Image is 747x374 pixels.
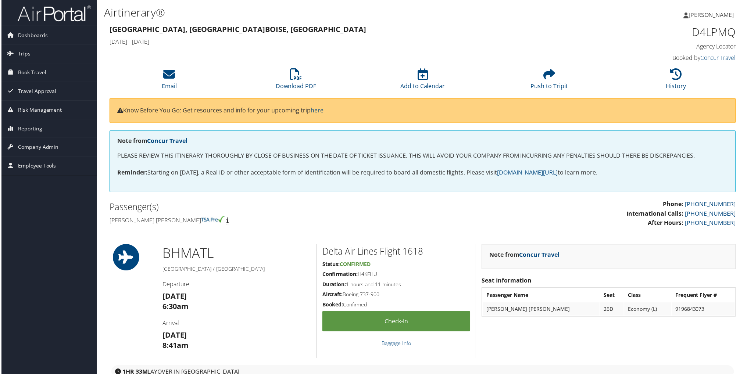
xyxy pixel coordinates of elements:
[322,302,343,309] strong: Booked:
[162,302,188,312] strong: 6:30am
[483,290,600,303] th: Passenger Name
[322,312,471,332] a: Check-in
[701,54,737,62] a: Concur Travel
[400,73,445,90] a: Add to Calendar
[601,290,625,303] th: Seat
[17,82,55,101] span: Travel Approval
[340,262,371,269] span: Confirmed
[146,137,187,145] a: Concur Travel
[322,246,471,259] h2: Delta Air Lines Flight 1618
[322,282,346,289] strong: Duration:
[108,24,366,34] strong: [GEOGRAPHIC_DATA], [GEOGRAPHIC_DATA] Boise, [GEOGRAPHIC_DATA]
[17,157,55,176] span: Employee Tools
[601,303,625,317] td: 26D
[162,245,311,263] h1: BHM ATL
[686,219,737,227] a: [PHONE_NUMBER]
[588,54,737,62] h4: Booked by
[162,281,311,289] h4: Departure
[686,210,737,218] a: [PHONE_NUMBER]
[162,342,188,352] strong: 8:41am
[690,11,735,19] span: [PERSON_NAME]
[482,277,532,285] strong: Seat Information
[17,139,57,157] span: Company Admin
[162,320,311,328] h4: Arrival
[16,5,90,22] img: airportal-logo.png
[17,64,45,82] span: Book Travel
[322,302,471,309] h5: Confirmed
[625,290,672,303] th: Class
[685,4,743,26] a: [PERSON_NAME]
[322,262,340,269] strong: Status:
[667,73,687,90] a: History
[103,5,529,20] h1: Airtinerary®
[322,292,471,299] h5: Boeing 737-900
[588,43,737,51] h4: Agency Locator
[17,120,41,138] span: Reporting
[664,201,685,209] strong: Phone:
[17,101,61,119] span: Risk Management
[625,303,672,317] td: Economy (L)
[322,292,343,299] strong: Aircraft:
[108,37,577,46] h4: [DATE] - [DATE]
[200,217,224,223] img: tsa-precheck.png
[17,26,46,44] span: Dashboards
[673,303,736,317] td: 9196843073
[322,282,471,289] h5: 1 hours and 11 minutes
[116,152,729,161] p: PLEASE REVIEW THIS ITINERARY THOROUGHLY BY CLOSE OF BUSINESS ON THE DATE OF TICKET ISSUANCE. THIS...
[649,219,685,227] strong: After Hours:
[162,331,186,341] strong: [DATE]
[531,73,569,90] a: Push to Tripit
[108,201,417,214] h2: Passenger(s)
[108,217,417,225] h4: [PERSON_NAME] [PERSON_NAME]
[673,290,736,303] th: Frequent Flyer #
[17,45,29,63] span: Trips
[628,210,685,218] strong: International Calls:
[322,271,358,278] strong: Confirmation:
[497,169,558,177] a: [DOMAIN_NAME][URL]
[116,169,729,178] p: Starting on [DATE], a Real ID or other acceptable form of identification will be required to boar...
[162,292,186,302] strong: [DATE]
[162,266,311,274] h5: [GEOGRAPHIC_DATA] / [GEOGRAPHIC_DATA]
[588,24,737,40] h1: D4LPMQ
[686,201,737,209] a: [PHONE_NUMBER]
[382,341,411,348] a: Baggage Info
[490,252,560,260] strong: Note from
[116,106,729,116] p: Know Before You Go: Get resources and info for your upcoming trip
[322,271,471,279] h5: H4KFHU
[116,137,187,145] strong: Note from
[310,107,323,115] a: here
[116,169,147,177] strong: Reminder:
[275,73,316,90] a: Download PDF
[161,73,176,90] a: Email
[520,252,560,260] a: Concur Travel
[483,303,600,317] td: [PERSON_NAME] [PERSON_NAME]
